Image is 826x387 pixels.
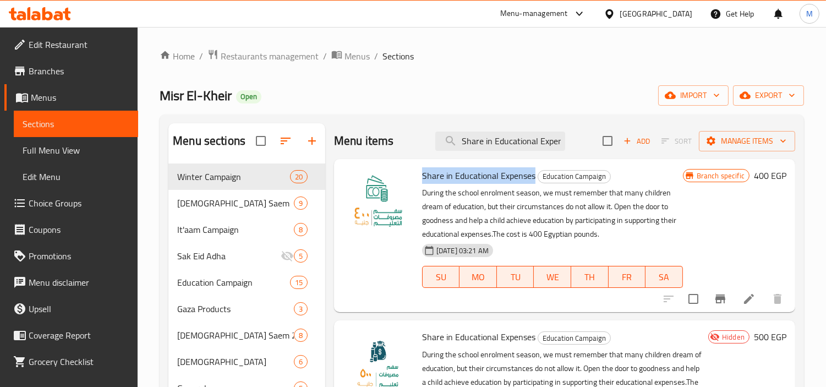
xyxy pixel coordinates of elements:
[692,171,749,181] span: Branch specific
[14,163,138,190] a: Edit Menu
[290,170,308,183] div: items
[708,134,786,148] span: Manage items
[14,111,138,137] a: Sections
[294,249,308,263] div: items
[160,49,804,63] nav: breadcrumb
[291,277,307,288] span: 15
[23,170,129,183] span: Edit Menu
[29,197,129,210] span: Choice Groups
[323,50,327,63] li: /
[294,223,308,236] div: items
[646,266,683,288] button: SA
[754,329,786,345] h6: 500 EGP
[4,216,138,243] a: Coupons
[435,132,565,151] input: search
[173,133,245,149] h2: Menu sections
[344,50,370,63] span: Menus
[571,266,609,288] button: TH
[4,190,138,216] a: Choice Groups
[667,89,720,102] span: import
[654,133,699,150] span: Select section first
[331,49,370,63] a: Menus
[177,302,294,315] span: Gaza Products
[538,170,610,183] span: Education Campaign
[168,216,325,243] div: It'aam Campaign8
[4,84,138,111] a: Menus
[168,190,325,216] div: [DEMOGRAPHIC_DATA] Saem9
[374,50,378,63] li: /
[29,38,129,51] span: Edit Restaurant
[596,129,619,152] span: Select section
[718,332,749,342] span: Hidden
[806,8,813,20] span: M
[290,276,308,289] div: items
[29,302,129,315] span: Upsell
[168,243,325,269] div: Sak Eid Adha5
[31,91,129,104] span: Menus
[501,269,530,285] span: TU
[177,170,289,183] span: Winter Campaign
[619,133,654,150] button: Add
[294,225,307,235] span: 8
[29,249,129,263] span: Promotions
[4,243,138,269] a: Promotions
[177,355,294,368] div: Iftar
[177,197,294,210] span: [DEMOGRAPHIC_DATA] Saem
[294,355,308,368] div: items
[168,163,325,190] div: Winter Campaign20
[160,50,195,63] a: Home
[742,89,795,102] span: export
[538,332,610,345] span: Education Campaign
[432,246,493,256] span: [DATE] 03:21 AM
[29,64,129,78] span: Branches
[613,269,642,285] span: FR
[422,186,683,241] p: During the school enrolment season, we must remember that many children dream of education, but t...
[29,329,129,342] span: Coverage Report
[14,137,138,163] a: Full Menu View
[177,223,294,236] span: It'aam Campaign
[294,251,307,261] span: 5
[497,266,534,288] button: TU
[764,286,791,312] button: delete
[422,167,535,184] span: Share in Educational Expenses
[658,85,729,106] button: import
[620,8,692,20] div: [GEOGRAPHIC_DATA]
[177,329,294,342] span: [DEMOGRAPHIC_DATA] Saem 2
[177,276,289,289] span: Education Campaign
[207,49,319,63] a: Restaurants management
[294,357,307,367] span: 6
[249,129,272,152] span: Select all sections
[464,269,493,285] span: MO
[427,269,455,285] span: SU
[23,117,129,130] span: Sections
[619,133,654,150] span: Add item
[733,85,804,106] button: export
[294,197,308,210] div: items
[160,83,232,108] span: Misr El-Kheir
[4,31,138,58] a: Edit Restaurant
[291,172,307,182] span: 20
[650,269,679,285] span: SA
[742,292,756,306] a: Edit menu item
[236,92,261,101] span: Open
[699,131,795,151] button: Manage items
[609,266,646,288] button: FR
[299,128,325,154] button: Add section
[334,133,394,149] h2: Menu items
[294,302,308,315] div: items
[177,197,294,210] div: Iftar Saem
[534,266,571,288] button: WE
[422,266,460,288] button: SU
[168,269,325,296] div: Education Campaign15
[29,276,129,289] span: Menu disclaimer
[422,329,535,345] span: Share in Educational Expenses
[168,296,325,322] div: Gaza Products3
[460,266,497,288] button: MO
[4,58,138,84] a: Branches
[177,249,281,263] span: Sak Eid Adha
[382,50,414,63] span: Sections
[168,322,325,348] div: [DEMOGRAPHIC_DATA] Saem 28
